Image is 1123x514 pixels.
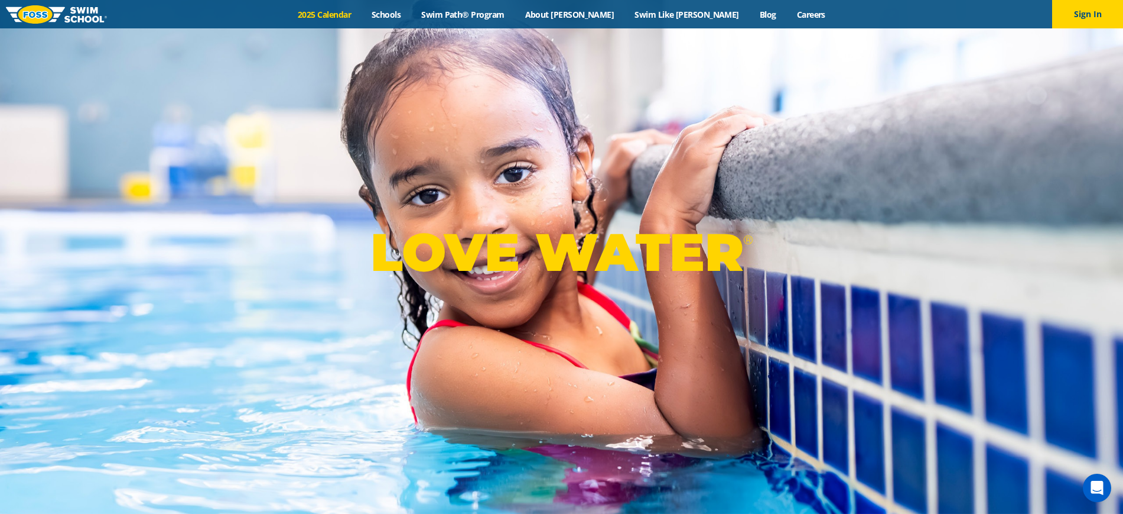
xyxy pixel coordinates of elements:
img: FOSS Swim School Logo [6,5,107,24]
a: Blog [749,9,786,20]
sup: ® [743,232,753,247]
a: Schools [362,9,411,20]
a: 2025 Calendar [288,9,362,20]
div: Open Intercom Messenger [1083,474,1111,502]
a: Swim Like [PERSON_NAME] [624,9,750,20]
p: LOVE WATER [370,221,753,284]
a: Swim Path® Program [411,9,515,20]
a: Careers [786,9,835,20]
a: About [PERSON_NAME] [515,9,624,20]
